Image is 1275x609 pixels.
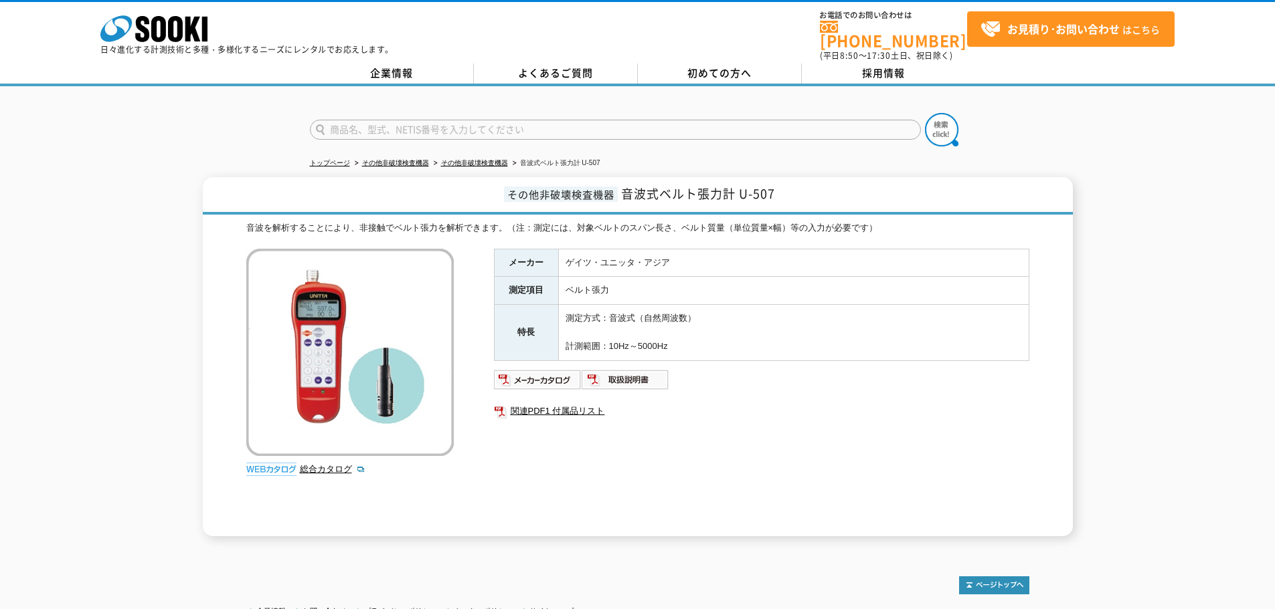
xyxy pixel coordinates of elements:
img: 音波式ベルト張力計 U-507 [246,249,454,456]
td: ゲイツ・ユニッタ・アジア [558,249,1029,277]
a: 企業情報 [310,64,474,84]
span: お電話でのお問い合わせは [820,11,967,19]
div: 音波を解析することにより、非接触でベルト張力を解析できます。（注：測定には、対象ベルトのスパン長さ、ベルト質量（単位質量×幅）等の入力が必要です） [246,221,1029,235]
a: 採用情報 [802,64,966,84]
img: btn_search.png [925,113,958,146]
th: 特長 [494,305,558,360]
span: (平日 ～ 土日、祝日除く) [820,49,952,62]
img: 取扱説明書 [582,369,669,390]
a: メーカーカタログ [494,378,582,388]
span: はこちら [981,19,1160,39]
span: 音波式ベルト張力計 U-507 [621,185,775,203]
td: 測定方式：音波式（自然周波数） 計測範囲：10Hz～5000Hz [558,305,1029,360]
th: メーカー [494,249,558,277]
a: トップページ [310,159,350,166]
li: 音波式ベルト張力計 U-507 [510,156,600,170]
a: 関連PDF1 付属品リスト [494,402,1029,420]
a: お見積り･お問い合わせはこちら [967,11,1175,47]
img: トップページへ [959,576,1029,594]
img: メーカーカタログ [494,369,582,390]
a: その他非破壊検査機器 [362,159,429,166]
td: ベルト張力 [558,277,1029,305]
strong: お見積り･お問い合わせ [1007,21,1120,37]
a: 初めての方へ [638,64,802,84]
a: 取扱説明書 [582,378,669,388]
th: 測定項目 [494,277,558,305]
p: 日々進化する計測技術と多種・多様化するニーズにレンタルでお応えします。 [100,45,394,53]
a: 総合カタログ [300,464,365,474]
a: よくあるご質問 [474,64,638,84]
span: 17:30 [867,49,891,62]
span: 初めての方へ [687,66,752,80]
span: その他非破壊検査機器 [504,187,618,202]
a: [PHONE_NUMBER] [820,21,967,48]
a: その他非破壊検査機器 [441,159,508,166]
img: webカタログ [246,463,296,476]
input: 商品名、型式、NETIS番号を入力してください [310,120,921,140]
span: 8:50 [840,49,859,62]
